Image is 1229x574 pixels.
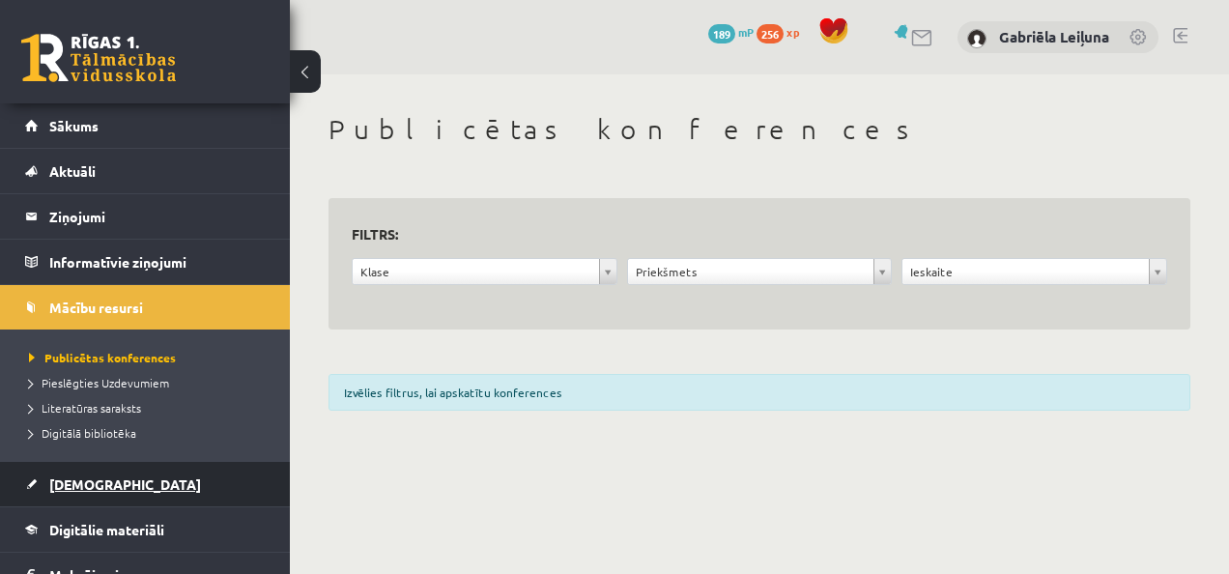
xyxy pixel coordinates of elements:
a: Publicētas konferences [29,349,271,366]
span: Ieskaite [910,259,1141,284]
span: Priekšmets [636,259,867,284]
span: Publicētas konferences [29,350,176,365]
a: Priekšmets [628,259,892,284]
h3: Filtrs: [352,221,1144,247]
a: Klase [353,259,616,284]
a: Ieskaite [902,259,1166,284]
img: Gabriēla Leiļuna [967,29,986,48]
a: Pieslēgties Uzdevumiem [29,374,271,391]
a: Gabriēla Leiļuna [999,27,1109,46]
a: Aktuāli [25,149,266,193]
h1: Publicētas konferences [329,113,1190,146]
a: Digitālā bibliotēka [29,424,271,442]
span: Klase [360,259,591,284]
legend: Ziņojumi [49,194,266,239]
span: Mācību resursi [49,299,143,316]
div: Izvēlies filtrus, lai apskatītu konferences [329,374,1190,411]
a: Literatūras saraksts [29,399,271,416]
span: 256 [757,24,784,43]
span: mP [738,24,754,40]
span: [DEMOGRAPHIC_DATA] [49,475,201,493]
a: Mācību resursi [25,285,266,330]
a: 189 mP [708,24,754,40]
a: Sākums [25,103,266,148]
a: Informatīvie ziņojumi [25,240,266,284]
legend: Informatīvie ziņojumi [49,240,266,284]
span: 189 [708,24,735,43]
span: Sākums [49,117,99,134]
span: Digitālie materiāli [49,521,164,538]
a: Rīgas 1. Tālmācības vidusskola [21,34,176,82]
span: Aktuāli [49,162,96,180]
span: Digitālā bibliotēka [29,425,136,441]
a: Ziņojumi [25,194,266,239]
span: Pieslēgties Uzdevumiem [29,375,169,390]
a: [DEMOGRAPHIC_DATA] [25,462,266,506]
a: 256 xp [757,24,809,40]
a: Digitālie materiāli [25,507,266,552]
span: xp [786,24,799,40]
span: Literatūras saraksts [29,400,141,416]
